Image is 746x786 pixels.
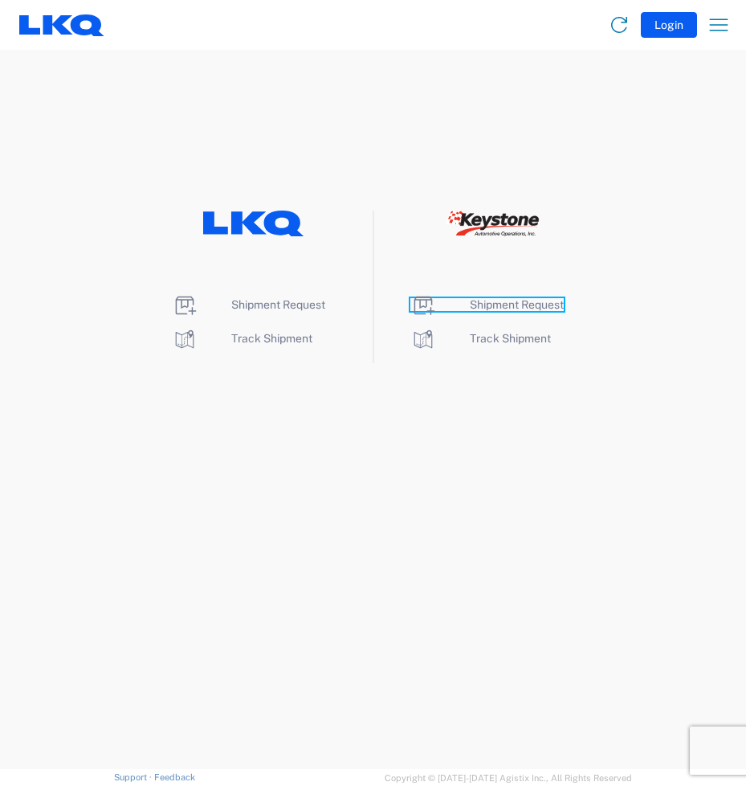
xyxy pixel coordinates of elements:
button: Login [641,12,697,38]
span: Copyright © [DATE]-[DATE] Agistix Inc., All Rights Reserved [385,771,632,785]
a: Shipment Request [410,298,564,311]
a: Shipment Request [172,298,325,311]
a: Track Shipment [410,332,551,345]
a: Feedback [154,772,195,782]
span: Shipment Request [470,298,564,311]
span: Track Shipment [231,332,312,345]
span: Shipment Request [231,298,325,311]
span: Track Shipment [470,332,551,345]
a: Support [114,772,154,782]
a: Track Shipment [172,332,312,345]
